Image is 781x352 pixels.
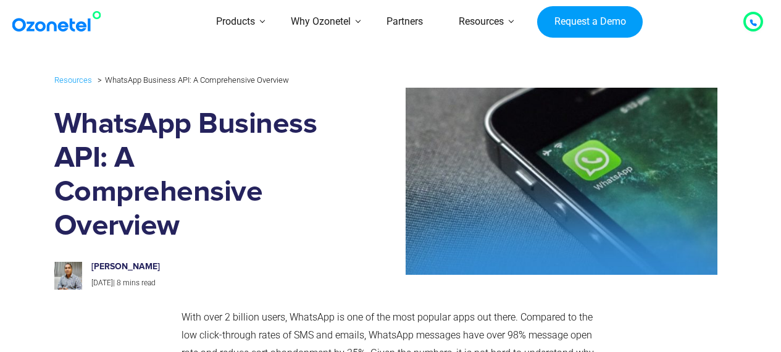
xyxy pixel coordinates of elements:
[91,277,322,290] p: |
[117,279,121,287] span: 8
[123,279,156,287] span: mins read
[94,72,289,88] li: WhatsApp Business API: A Comprehensive Overview
[54,262,82,290] img: prashanth-kancherla_avatar-200x200.jpeg
[91,262,322,272] h6: [PERSON_NAME]
[54,73,92,87] a: Resources
[54,107,335,243] h1: WhatsApp Business API: A Comprehensive Overview
[537,6,643,38] a: Request a Demo
[91,279,113,287] span: [DATE]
